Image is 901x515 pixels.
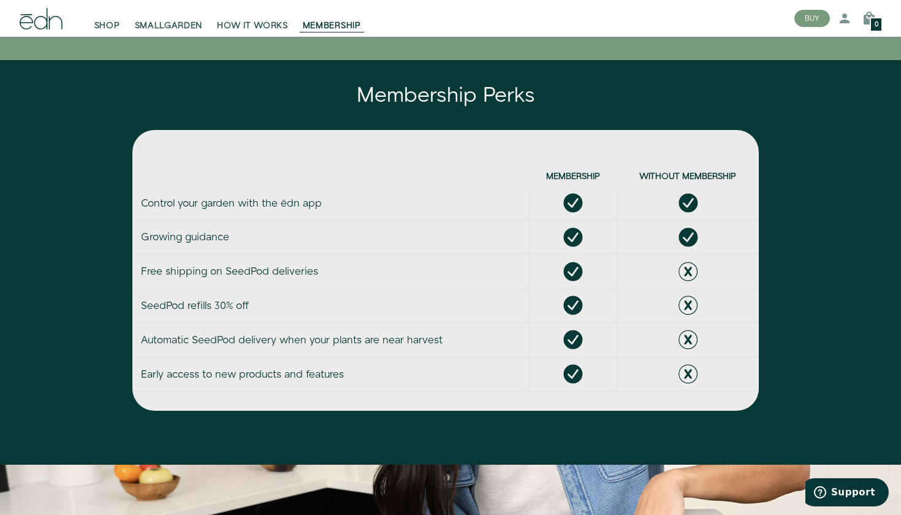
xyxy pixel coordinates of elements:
[87,5,127,32] a: SHOP
[679,227,698,247] img: img.gif
[875,21,878,28] span: 0
[141,299,249,313] b: SeedPod refills 30% off
[794,10,830,27] button: BUY
[563,227,583,247] img: img.gif
[679,330,698,349] img: img.gif
[217,20,287,32] span: HOW IT WORKS
[141,196,322,211] b: Control your garden with the ēdn app
[20,85,872,107] h1: Membership Perks
[563,193,583,213] img: img.gif
[617,167,759,186] div: WITHOUT MEMBERSHIP
[679,193,698,213] img: img.gif
[141,230,229,245] b: Growing guidance
[805,478,889,509] iframe: Opens a widget where you can find more information
[210,5,295,32] a: HOW IT WORKS
[679,364,698,384] img: img.gif
[563,262,583,281] img: img.gif
[94,20,120,32] span: SHOP
[303,20,361,32] span: MEMBERSHIP
[135,20,203,32] span: SMALLGARDEN
[563,296,583,315] img: img.gif
[563,364,583,384] img: img.gif
[295,5,368,32] a: MEMBERSHIP
[141,264,318,279] b: Free shipping on SeedPod deliveries
[141,367,344,382] b: Early access to new products and features
[141,333,443,348] b: Automatic SeedPod delivery when your plants are near harvest
[529,167,617,186] div: MEMBERSHIP
[679,296,698,315] img: img.gif
[563,330,583,349] img: img.gif
[127,5,210,32] a: SMALLGARDEN
[679,262,698,281] img: img.gif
